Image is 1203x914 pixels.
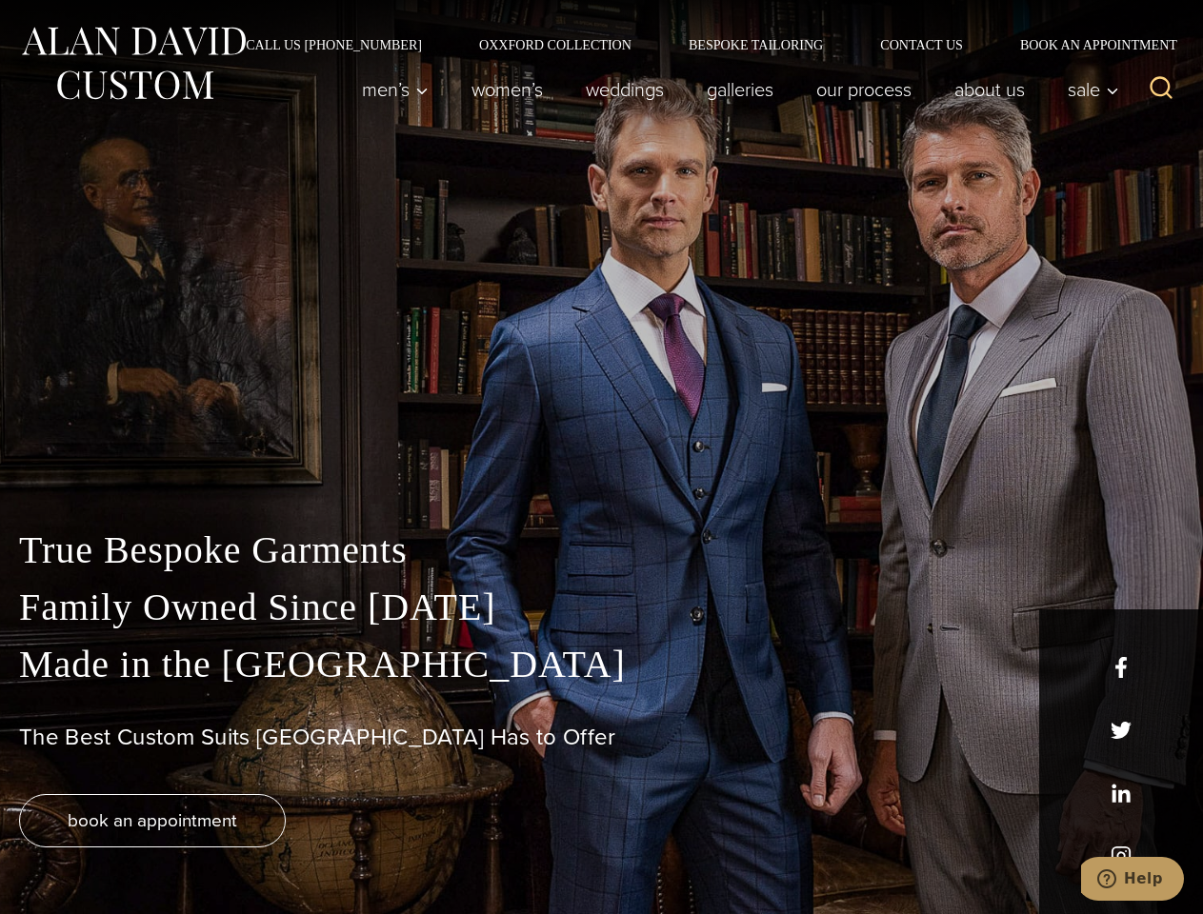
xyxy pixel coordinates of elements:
a: Call Us [PHONE_NUMBER] [217,38,451,51]
h1: The Best Custom Suits [GEOGRAPHIC_DATA] Has to Offer [19,724,1184,751]
img: Alan David Custom [19,21,248,106]
a: Book an Appointment [992,38,1184,51]
a: Galleries [686,70,795,109]
p: True Bespoke Garments Family Owned Since [DATE] Made in the [GEOGRAPHIC_DATA] [19,522,1184,693]
span: book an appointment [68,806,237,834]
a: Our Process [795,70,933,109]
iframe: Opens a widget where you can chat to one of our agents [1081,857,1184,904]
a: Oxxford Collection [451,38,660,51]
a: weddings [565,70,686,109]
nav: Primary Navigation [341,70,1130,109]
a: book an appointment [19,794,286,847]
button: Men’s sub menu toggle [341,70,451,109]
button: Sale sub menu toggle [1047,70,1130,109]
button: View Search Form [1138,67,1184,112]
a: Contact Us [852,38,992,51]
a: Women’s [451,70,565,109]
a: Bespoke Tailoring [660,38,852,51]
nav: Secondary Navigation [217,38,1184,51]
a: About Us [933,70,1047,109]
